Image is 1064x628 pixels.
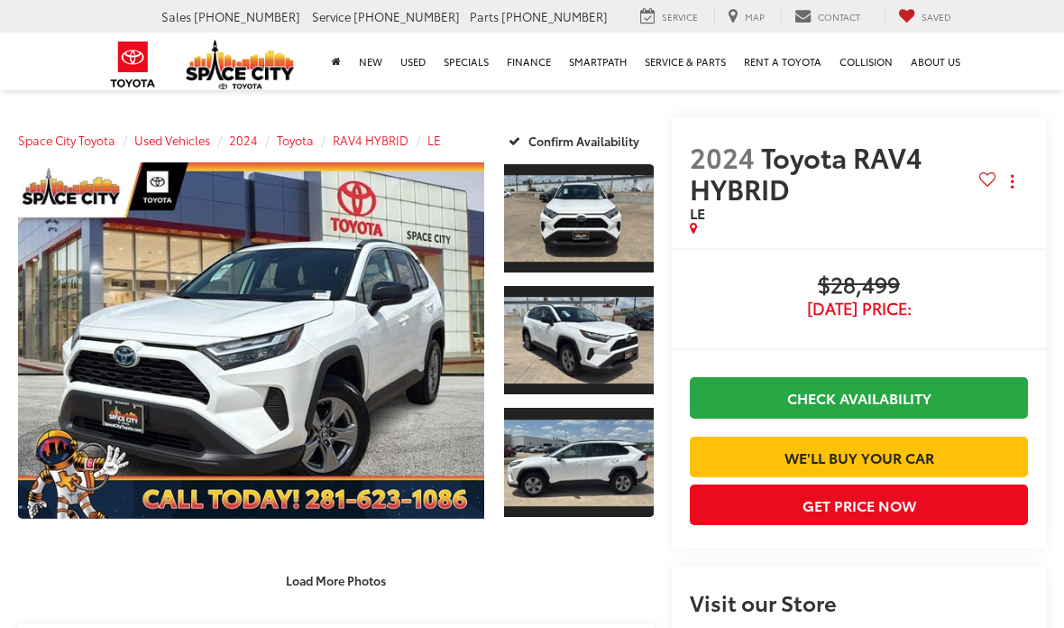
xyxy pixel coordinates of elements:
[503,298,656,383] img: 2024 Toyota RAV4 HYBRID LE
[636,32,735,90] a: Service & Parts
[504,406,654,518] a: Expand Photo 3
[690,300,1028,318] span: [DATE] Price:
[504,284,654,396] a: Expand Photo 2
[14,162,490,519] img: 2024 Toyota RAV4 HYBRID LE
[435,32,498,90] a: Specials
[333,132,408,148] a: RAV4 HYBRID
[690,590,1028,614] h2: Visit our Store
[885,7,965,26] a: My Saved Vehicles
[99,35,167,94] img: Toyota
[501,8,608,24] span: [PHONE_NUMBER]
[690,272,1028,300] span: $28,499
[194,8,300,24] span: [PHONE_NUMBER]
[690,137,755,176] span: 2024
[391,32,435,90] a: Used
[498,32,560,90] a: Finance
[503,175,656,261] img: 2024 Toyota RAV4 HYBRID LE
[312,8,351,24] span: Service
[745,10,765,23] span: Map
[818,10,860,23] span: Contact
[499,125,655,156] button: Confirm Availability
[560,32,636,90] a: SmartPath
[690,202,705,223] span: LE
[229,132,258,148] a: 2024
[528,133,639,149] span: Confirm Availability
[922,10,951,23] span: Saved
[690,377,1028,418] a: Check Availability
[161,8,191,24] span: Sales
[902,32,969,90] a: About Us
[134,132,210,148] a: Used Vehicles
[427,132,441,148] a: LE
[186,40,294,89] img: Space City Toyota
[273,565,399,596] button: Load More Photos
[1011,174,1014,189] span: dropdown dots
[781,7,874,26] a: Contact
[323,32,350,90] a: Home
[735,32,830,90] a: Rent a Toyota
[690,485,1028,525] button: Get Price Now
[470,8,499,24] span: Parts
[714,7,778,26] a: Map
[353,8,460,24] span: [PHONE_NUMBER]
[18,162,484,519] a: Expand Photo 0
[18,132,115,148] a: Space City Toyota
[690,437,1028,477] a: We'll Buy Your Car
[277,132,314,148] a: Toyota
[350,32,391,90] a: New
[627,7,711,26] a: Service
[830,32,902,90] a: Collision
[996,166,1028,198] button: Actions
[503,420,656,505] img: 2024 Toyota RAV4 HYBRID LE
[662,10,698,23] span: Service
[504,162,654,274] a: Expand Photo 1
[690,137,922,208] span: Toyota RAV4 HYBRID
